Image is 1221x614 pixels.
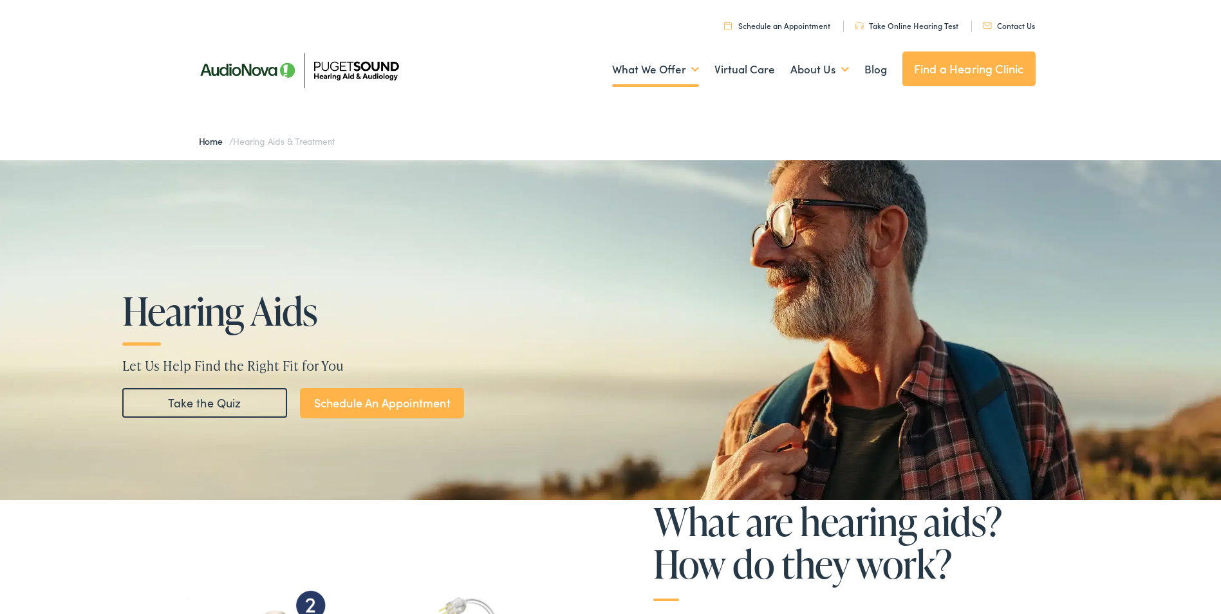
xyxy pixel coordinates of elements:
a: Schedule an Appointment [724,20,830,31]
a: Virtual Care [714,46,775,93]
span: Hearing Aids & Treatment [233,135,335,147]
a: Blog [864,46,887,93]
a: Schedule An Appointment [300,388,464,418]
a: Contact Us [983,20,1035,31]
span: / [199,135,335,147]
p: Let Us Help Find the Right Fit for You [122,356,1099,375]
a: Home [199,135,229,147]
a: Find a Hearing Clinic [902,51,1036,86]
h1: Hearing Aids [122,290,514,332]
a: Take the Quiz [122,388,287,418]
a: About Us [790,46,849,93]
img: utility icon [724,21,732,30]
img: utility icon [983,23,992,29]
a: What We Offer [612,46,699,93]
a: Take Online Hearing Test [855,20,958,31]
h2: What are hearing aids? How do they work? [653,500,1036,601]
img: utility icon [855,22,864,30]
